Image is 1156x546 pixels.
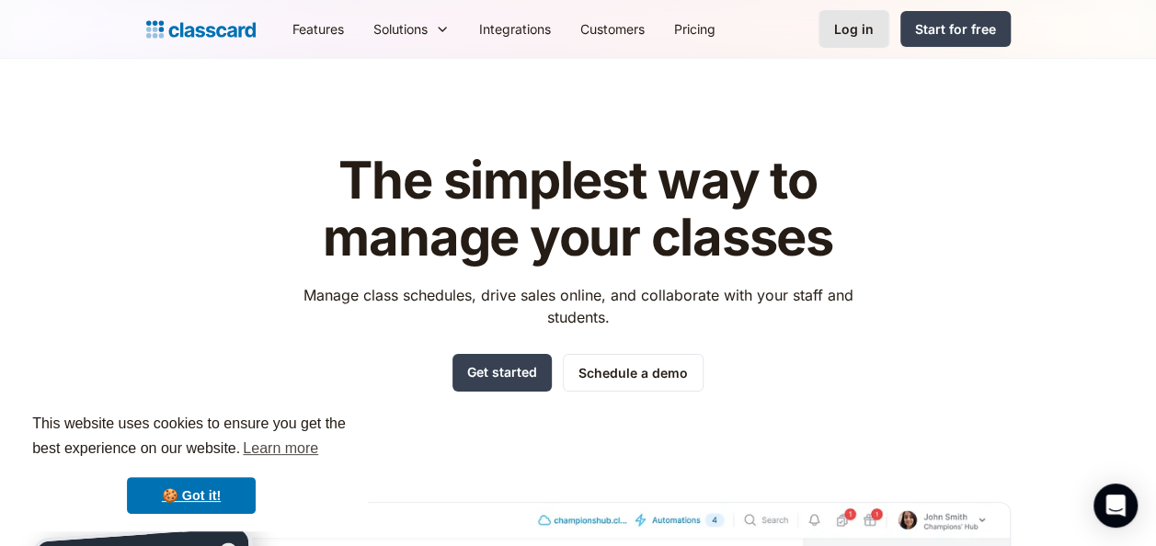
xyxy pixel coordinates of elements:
[15,395,368,531] div: cookieconsent
[278,8,359,50] a: Features
[452,354,552,392] a: Get started
[146,17,256,42] a: home
[464,8,566,50] a: Integrations
[818,10,889,48] a: Log in
[1093,483,1138,528] div: Open Intercom Messenger
[900,11,1011,47] a: Start for free
[566,8,659,50] a: Customers
[127,477,256,514] a: dismiss cookie message
[834,19,874,39] div: Log in
[563,354,704,392] a: Schedule a demo
[286,153,870,266] h1: The simplest way to manage your classes
[915,19,996,39] div: Start for free
[240,435,321,462] a: learn more about cookies
[359,8,464,50] div: Solutions
[286,284,870,328] p: Manage class schedules, drive sales online, and collaborate with your staff and students.
[659,8,730,50] a: Pricing
[373,19,428,39] div: Solutions
[32,413,350,462] span: This website uses cookies to ensure you get the best experience on our website.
